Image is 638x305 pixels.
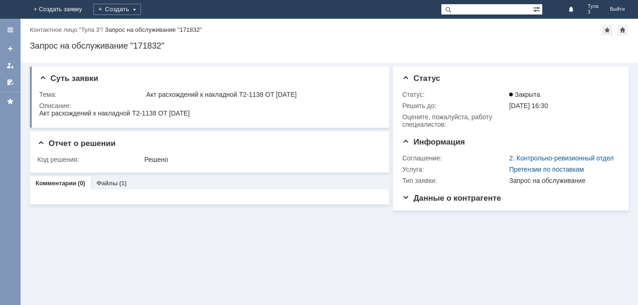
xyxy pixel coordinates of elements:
div: Описание: [39,102,378,109]
div: Решено [144,156,376,163]
div: Соглашение: [402,154,507,162]
a: Комментарии [35,180,77,187]
a: Создать заявку [3,41,18,56]
span: Данные о контрагенте [402,194,501,203]
div: Запрос на обслуживание "171832" [30,41,629,51]
div: Создать [93,4,141,15]
div: Oцените, пожалуйста, работу специалистов: [402,113,507,128]
a: Файлы [96,180,118,187]
a: Претензии по поставкам [509,166,584,173]
div: Акт расхождений к накладной Т2-1138 ОТ [DATE] [146,91,376,98]
span: 3 [588,9,599,15]
span: Статус [402,74,440,83]
div: (0) [78,180,85,187]
div: Статус: [402,91,507,98]
div: Запрос на обслуживание [509,177,615,184]
div: Услуга: [402,166,507,173]
span: Отчет о решении [37,139,115,148]
a: 2. Контрольно-ревизионный отдел [509,154,614,162]
a: Мои заявки [3,58,18,73]
div: Код решения: [37,156,142,163]
span: Закрыта [509,91,540,98]
div: / [30,26,105,33]
div: Добавить в избранное [602,24,613,36]
div: Запрос на обслуживание "171832" [105,26,202,33]
div: (1) [119,180,127,187]
span: Информация [402,138,465,146]
span: [DATE] 16:30 [509,102,548,109]
span: Суть заявки [39,74,98,83]
a: Контактное лицо "Тула 3" [30,26,101,33]
div: Сделать домашней страницей [617,24,628,36]
div: Тип заявки: [402,177,507,184]
a: Мои согласования [3,75,18,90]
span: Расширенный поиск [533,4,542,13]
div: Решить до: [402,102,507,109]
span: Тула [588,4,599,9]
div: Тема: [39,91,144,98]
